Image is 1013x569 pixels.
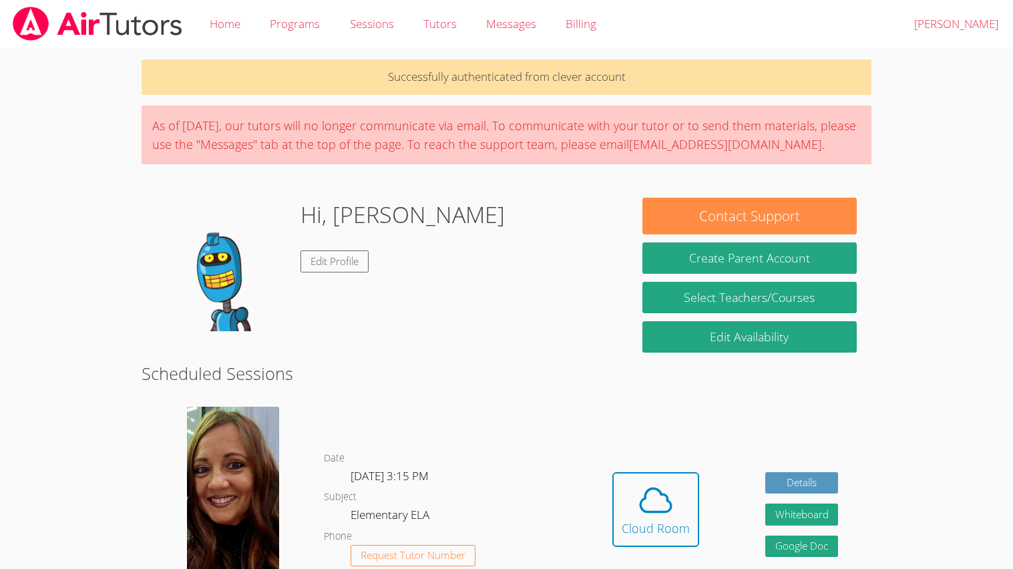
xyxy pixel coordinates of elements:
[156,198,290,331] img: default.png
[486,16,536,31] span: Messages
[351,468,429,484] span: [DATE] 3:15 PM
[142,106,871,164] div: As of [DATE], our tutors will no longer communicate via email. To communicate with your tutor or ...
[765,504,839,526] button: Whiteboard
[142,59,871,95] p: Successfully authenticated from clever account
[612,472,699,547] button: Cloud Room
[361,550,465,560] span: Request Tutor Number
[765,536,839,558] a: Google Doc
[351,545,475,567] button: Request Tutor Number
[324,489,357,506] dt: Subject
[622,519,690,538] div: Cloud Room
[324,450,345,467] dt: Date
[300,250,369,272] a: Edit Profile
[351,506,432,528] dd: Elementary ELA
[765,472,839,494] a: Details
[11,7,184,41] img: airtutors_banner-c4298cdbf04f3fff15de1276eac7730deb9818008684d7c2e4769d2f7ddbe033.png
[642,321,856,353] a: Edit Availability
[642,242,856,274] button: Create Parent Account
[142,361,871,386] h2: Scheduled Sessions
[324,528,352,545] dt: Phone
[642,198,856,234] button: Contact Support
[300,198,505,232] h1: Hi, [PERSON_NAME]
[642,282,856,313] a: Select Teachers/Courses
